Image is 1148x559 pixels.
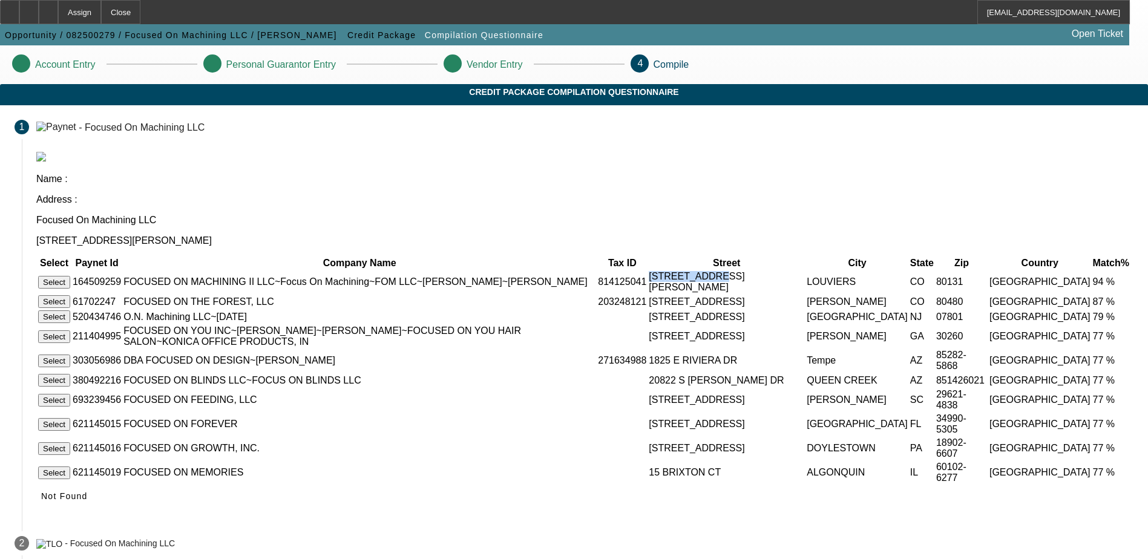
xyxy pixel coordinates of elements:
[467,59,523,70] p: Vendor Entry
[936,413,988,436] td: 34990-5305
[1092,373,1130,387] td: 77 %
[1092,325,1130,348] td: 77 %
[1092,295,1130,309] td: 87 %
[123,437,596,460] td: FOCUSED ON GROWTH, INC.
[36,215,1133,226] p: Focused On Machining LLC
[989,310,1091,324] td: [GEOGRAPHIC_DATA]
[19,538,25,549] span: 2
[123,388,596,411] td: FOCUSED ON FEEDING, LLC
[72,310,122,324] td: 520434746
[36,152,46,162] img: paynet_logo.jpg
[1092,310,1130,324] td: 79 %
[989,373,1091,387] td: [GEOGRAPHIC_DATA]
[38,295,70,308] button: Select
[648,437,805,460] td: [STREET_ADDRESS]
[38,330,70,343] button: Select
[123,325,596,348] td: FOCUSED ON YOU INC~[PERSON_NAME]~[PERSON_NAME]~FOCUSED ON YOU HAIR SALON~KONICA OFFICE PRODUCTS, IN
[35,59,96,70] p: Account Entry
[936,437,988,460] td: 18902-6607
[806,437,908,460] td: DOYLESTOWN
[648,257,805,269] th: Street
[936,310,988,324] td: 07801
[910,373,934,387] td: AZ
[1092,461,1130,484] td: 77 %
[65,539,175,549] div: - Focused On Machining LLC
[38,355,70,367] button: Select
[989,257,1091,269] th: Country
[648,461,805,484] td: 15 BRIXTON CT
[648,349,805,372] td: 1825 E RIVIERA DR
[597,295,647,309] td: 203248121
[910,270,934,293] td: CO
[936,461,988,484] td: 60102-6277
[123,295,596,309] td: FOCUSED ON THE FOREST, LLC
[806,373,908,387] td: QUEEN CREEK
[38,418,70,431] button: Select
[597,257,647,269] th: Tax ID
[123,310,596,324] td: O.N. Machining LLC~[DATE]
[936,295,988,309] td: 80480
[910,437,934,460] td: PA
[72,270,122,293] td: 164509259
[936,373,988,387] td: 851426021
[806,310,908,324] td: [GEOGRAPHIC_DATA]
[597,349,647,372] td: 271634988
[989,413,1091,436] td: [GEOGRAPHIC_DATA]
[72,461,122,484] td: 621145019
[344,24,419,46] button: Credit Package
[989,295,1091,309] td: [GEOGRAPHIC_DATA]
[989,461,1091,484] td: [GEOGRAPHIC_DATA]
[936,349,988,372] td: 85282-5868
[38,466,70,479] button: Select
[648,310,805,324] td: [STREET_ADDRESS]
[806,257,908,269] th: City
[1092,270,1130,293] td: 94 %
[1092,257,1130,269] th: Match%
[72,373,122,387] td: 380492216
[36,122,76,132] img: Paynet
[597,270,647,293] td: 814125041
[806,325,908,348] td: [PERSON_NAME]
[72,295,122,309] td: 61702247
[910,413,934,436] td: FL
[347,30,416,40] span: Credit Package
[1092,349,1130,372] td: 77 %
[936,257,988,269] th: Zip
[648,270,805,293] td: [STREET_ADDRESS][PERSON_NAME]
[38,310,70,323] button: Select
[123,270,596,293] td: FOCUSED ON MACHINING II LLC~Focus On Machining~FOM LLC~[PERSON_NAME]~[PERSON_NAME]
[806,349,908,372] td: Tempe
[36,539,62,549] img: TLO
[1092,413,1130,436] td: 77 %
[226,59,336,70] p: Personal Guarantor Entry
[1092,388,1130,411] td: 77 %
[910,257,934,269] th: State
[72,257,122,269] th: Paynet Id
[36,485,93,507] button: Not Found
[1092,437,1130,460] td: 77 %
[38,394,70,407] button: Select
[910,295,934,309] td: CO
[989,349,1091,372] td: [GEOGRAPHIC_DATA]
[123,257,596,269] th: Company Name
[806,295,908,309] td: [PERSON_NAME]
[36,194,1133,205] p: Address :
[1067,24,1128,44] a: Open Ticket
[123,349,596,372] td: DBA FOCUSED ON DESIGN~[PERSON_NAME]
[422,24,546,46] button: Compilation Questionnaire
[72,325,122,348] td: 211404995
[38,257,71,269] th: Select
[19,122,25,132] span: 1
[806,461,908,484] td: ALGONQUIN
[936,325,988,348] td: 30260
[123,373,596,387] td: FOCUSED ON BLINDS LLC~FOCUS ON BLINDS LLC
[648,295,805,309] td: [STREET_ADDRESS]
[72,388,122,411] td: 693239456
[38,276,70,289] button: Select
[936,270,988,293] td: 80131
[806,413,908,436] td: [GEOGRAPHIC_DATA]
[648,325,805,348] td: [STREET_ADDRESS]
[72,349,122,372] td: 303056986
[648,388,805,411] td: [STREET_ADDRESS]
[38,374,70,387] button: Select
